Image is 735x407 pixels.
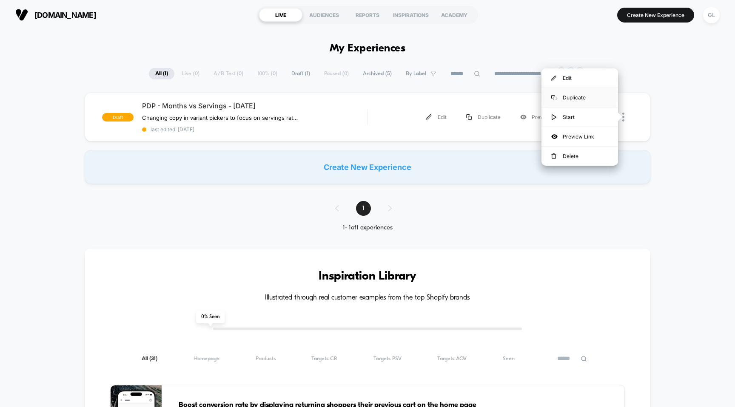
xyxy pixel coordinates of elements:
button: [DOMAIN_NAME] [13,8,99,22]
div: Edit [416,107,456,127]
span: All [142,356,157,362]
span: 1 [356,201,371,216]
div: Create New Experience [85,150,651,184]
img: menu [551,76,556,81]
div: Duplicate [456,107,510,127]
img: menu [551,114,556,120]
div: ACADEMY [433,8,476,22]
span: Products [256,356,276,362]
h1: My Experiences [330,42,406,55]
span: Targets AOV [437,356,467,362]
span: [DOMAIN_NAME] [34,11,96,20]
button: Create New Experience [617,8,694,23]
span: PDP - Months vs Servings - [DATE] [142,102,367,110]
img: menu [551,95,556,100]
div: Preview Link [541,127,618,146]
span: Changing copy in variant pickers to focus on servings rather than months, to get people thinking ... [142,114,300,121]
img: menu [426,114,432,120]
span: Archived ( 5 ) [356,68,398,79]
span: Targets CR [311,356,337,362]
div: Edit [541,68,618,88]
span: Seen [503,356,515,362]
span: last edited: [DATE] [142,126,367,133]
span: All ( 1 ) [149,68,174,79]
div: AUDIENCES [302,8,346,22]
div: INSPIRATIONS [389,8,433,22]
div: Duplicate [541,88,618,107]
span: Draft ( 1 ) [285,68,316,79]
div: 1 - 1 of 1 experiences [327,224,409,232]
span: Targets PSV [373,356,402,362]
img: Visually logo [15,8,28,21]
div: Start [541,107,618,127]
span: By Label [406,71,426,77]
span: draft [102,113,134,122]
span: 0 % Seen [196,311,225,323]
img: close [622,113,624,122]
div: Preview [510,107,561,127]
span: ( 31 ) [149,356,157,362]
h4: Illustrated through real customer examples from the top Shopify brands [110,294,625,302]
span: Homepage [194,356,219,362]
img: menu [466,114,472,120]
div: REPORTS [346,8,389,22]
img: menu [551,153,556,159]
div: LIVE [259,8,302,22]
div: Delete [541,147,618,166]
div: GL [703,7,720,23]
button: GL [701,6,722,24]
h3: Inspiration Library [110,270,625,283]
